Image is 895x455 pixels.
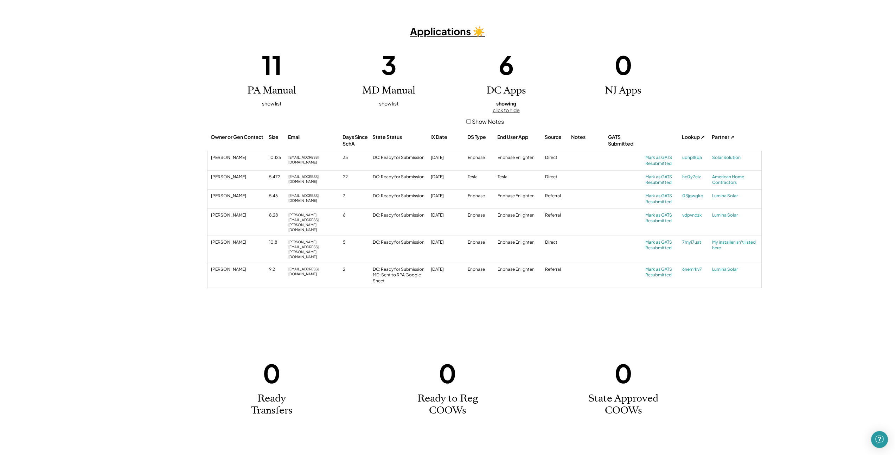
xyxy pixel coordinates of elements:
[498,267,543,273] div: Enphase Enlighten
[712,174,758,186] a: American Home Contractors
[486,85,526,97] h2: DC Apps
[211,267,267,273] div: [PERSON_NAME]
[343,212,371,218] div: 6
[269,174,287,180] div: 5.472
[431,239,466,245] div: [DATE]
[373,174,429,180] div: DC: Ready for Submission
[373,212,429,218] div: DC: Ready for Submission
[269,134,286,141] div: Size
[497,134,543,141] div: End User App
[498,193,543,199] div: Enphase Enlighten
[379,100,398,107] u: show list
[645,239,680,251] div: Mark as GATS Resubmitted
[343,134,371,147] div: Days Since SchA
[545,174,570,180] div: Direct
[247,85,296,97] h2: PA Manual
[712,239,758,251] a: My installer isn't listed here
[343,267,371,273] div: 2
[381,48,397,81] h1: 3
[871,431,888,448] div: Open Intercom Messenger
[211,155,267,161] div: [PERSON_NAME]
[682,134,710,141] div: Lookup ↗
[211,174,267,180] div: [PERSON_NAME]
[211,212,267,218] div: [PERSON_NAME]
[493,107,520,113] u: click to hide
[614,48,632,81] h1: 0
[608,134,643,147] div: GATS Submitted
[237,393,307,417] h2: Ready Transfers
[269,193,287,199] div: 5.46
[431,193,466,199] div: [DATE]
[288,155,341,165] div: [EMAIL_ADDRESS][DOMAIN_NAME]
[682,193,710,199] a: 03jgwgkq
[682,155,710,161] a: uohpl8qa
[373,267,429,273] div: DC: Ready for Submission
[343,155,371,161] div: 35
[413,393,483,417] h2: Ready to Reg COOWs
[545,193,570,199] div: Referral
[645,212,680,224] div: Mark as GATS Resubmitted
[712,134,757,141] div: Partner ↗
[498,212,543,218] div: Enphase Enlighten
[467,134,496,141] div: DS Type
[269,267,287,273] div: 9.2
[431,174,466,180] div: [DATE]
[468,212,496,218] div: Enphase
[468,239,496,245] div: Enphase
[288,174,341,184] div: [EMAIL_ADDRESS][DOMAIN_NAME]
[269,155,287,161] div: 10.125
[682,267,710,273] a: 6nemrkv7
[263,357,281,390] h1: 0
[439,357,456,390] h1: 0
[430,134,466,141] div: IX Date
[211,134,267,141] div: Owner or Gen Contact
[498,239,543,245] div: Enphase Enlighten
[605,85,641,97] h2: NJ Apps
[362,85,415,97] h2: MD Manual
[288,134,341,141] div: Email
[262,100,281,107] u: show list
[682,174,710,180] a: hc0y7ciz
[682,239,710,245] a: 7myi7uat
[496,100,516,107] strong: showing
[372,134,429,141] div: State Status
[545,267,570,273] div: Referral
[498,174,543,180] div: Tesla
[373,272,429,284] div: MD: Sent to RPA Google Sheet
[211,193,267,199] div: [PERSON_NAME]
[468,193,496,199] div: Enphase
[712,193,758,199] a: Lumina Solar
[645,174,680,186] div: Mark as GATS Resubmitted
[468,174,496,180] div: Tesla
[431,155,466,161] div: [DATE]
[373,193,429,199] div: DC: Ready for Submission
[545,155,570,161] div: Direct
[545,212,570,218] div: Referral
[288,212,341,232] div: [PERSON_NAME][EMAIL_ADDRESS][PERSON_NAME][DOMAIN_NAME]
[269,239,287,245] div: 10.8
[288,239,341,259] div: [PERSON_NAME][EMAIL_ADDRESS][PERSON_NAME][DOMAIN_NAME]
[571,134,606,141] div: Notes
[288,193,341,203] div: [EMAIL_ADDRESS][DOMAIN_NAME]
[343,193,371,199] div: 7
[431,212,466,218] div: [DATE]
[712,267,758,273] a: Lumina Solar
[712,212,758,218] a: Lumina Solar
[288,267,341,276] div: [EMAIL_ADDRESS][DOMAIN_NAME]
[343,174,371,180] div: 22
[645,267,680,278] div: Mark as GATS Resubmitted
[262,48,282,81] h1: 11
[269,212,287,218] div: 8.28
[645,193,680,205] div: Mark as GATS Resubmitted
[472,118,504,125] label: Show Notes
[468,267,496,273] div: Enphase
[588,393,659,417] h2: State Approved COOWs
[499,48,514,81] h1: 6
[682,212,710,218] a: vdpvndzk
[645,155,680,167] div: Mark as GATS Resubmitted
[343,239,371,245] div: 5
[431,267,466,273] div: [DATE]
[373,239,429,245] div: DC: Ready for Submission
[373,155,429,161] div: DC: Ready for Submission
[468,155,496,161] div: Enphase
